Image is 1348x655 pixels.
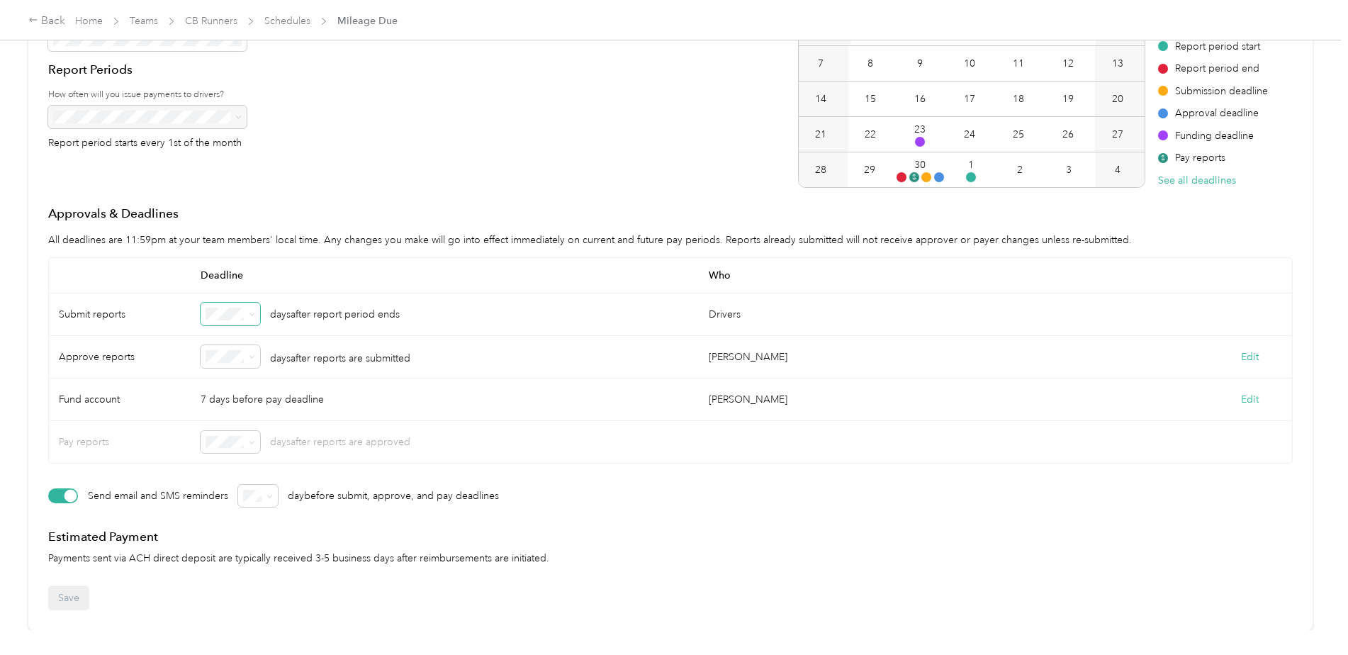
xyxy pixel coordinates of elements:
[1158,153,1168,163] span: $
[867,56,873,71] div: 8
[1112,127,1123,142] div: 27
[48,61,247,79] h4: Report Periods
[964,56,975,71] div: 10
[48,233,1293,247] p: All deadlines are 11:59pm at your team members' local time. Any changes you make will go into eff...
[815,91,826,106] div: 14
[48,205,1293,223] h4: Approvals & Deadlines
[49,421,191,464] div: Pay reports
[815,127,826,142] div: 21
[191,258,699,293] span: Deadline
[1062,56,1074,71] div: 12
[264,15,310,27] a: Schedules
[1158,150,1269,165] div: Pay reports
[1017,162,1023,177] div: 2
[75,15,103,27] a: Home
[699,293,1292,336] div: Drivers
[1013,56,1024,71] div: 11
[815,162,826,177] div: 28
[964,91,975,106] div: 17
[48,528,1293,546] h4: Estimated Payment
[964,127,975,142] div: 24
[185,15,237,27] a: CB Runners
[288,488,499,503] p: day before submit, approve, and pay deadlines
[914,157,926,172] div: 30
[909,172,919,182] span: $
[968,157,974,172] div: 1
[1158,39,1269,54] div: Report period start
[818,56,824,71] div: 7
[1241,392,1259,407] button: Edit
[49,379,191,421] div: Fund account
[1112,91,1123,106] div: 20
[699,258,1207,293] span: Who
[1062,91,1074,106] div: 19
[914,122,926,137] div: 23
[1158,106,1269,121] div: Approval deadline
[48,551,1293,566] p: Payments sent via ACH direct deposit are typically received 3-5 business days after reimbursement...
[270,435,410,449] p: days after reports are approved
[709,349,787,364] div: [PERSON_NAME]
[1158,61,1269,76] div: Report period end
[48,138,247,148] p: Report period starts every 1st of the month
[1115,162,1120,177] div: 4
[1158,84,1269,99] div: Submission deadline
[914,91,926,106] div: 16
[1158,128,1269,143] div: Funding deadline
[709,392,787,407] div: [PERSON_NAME]
[1112,56,1123,71] div: 13
[1066,162,1072,177] div: 3
[1241,349,1259,364] button: Edit
[1013,91,1024,106] div: 18
[49,336,191,379] div: Approve reports
[864,162,875,177] div: 29
[270,347,410,366] p: days after reports are submitted
[1062,127,1074,142] div: 26
[191,379,699,421] div: 7 days before pay deadline
[865,91,876,106] div: 15
[1013,127,1024,142] div: 25
[1269,576,1348,655] iframe: Everlance-gr Chat Button Frame
[337,13,398,28] span: Mileage Due
[28,13,65,30] div: Back
[48,89,247,101] label: How often will you issue payments to drivers?
[865,127,876,142] div: 22
[917,56,923,71] div: 9
[270,307,400,322] p: days after report period ends
[1158,173,1236,188] button: See all deadlines
[88,481,228,511] p: Send email and SMS reminders
[49,293,191,336] div: Submit reports
[130,15,158,27] a: Teams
